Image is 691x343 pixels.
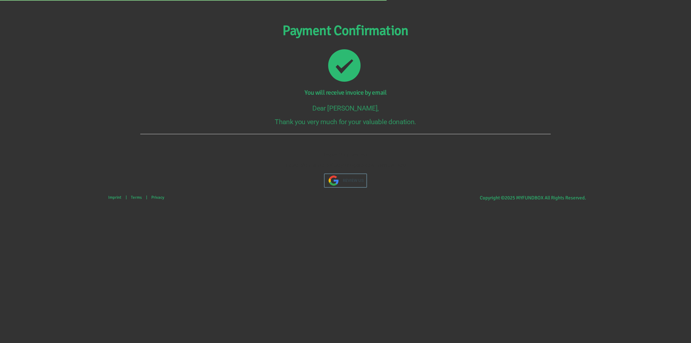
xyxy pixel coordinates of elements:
[327,174,340,187] img: google_transparent.png
[128,192,145,203] a: Terms
[3,103,688,113] p: Dear [PERSON_NAME],
[480,195,586,201] span: Copyright © 2025 MYFUNDBOX All Rights Reserved.
[105,192,125,203] a: Imprint
[148,192,167,203] a: Privacy
[126,195,127,200] span: |
[343,174,364,187] span: Review Us
[324,173,367,188] a: Review Us
[3,117,688,127] p: Thank you very much for your valuable donation.
[3,20,688,41] p: Payment Confirmation
[146,195,147,200] span: |
[3,89,688,97] p: You will receive invoice by email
